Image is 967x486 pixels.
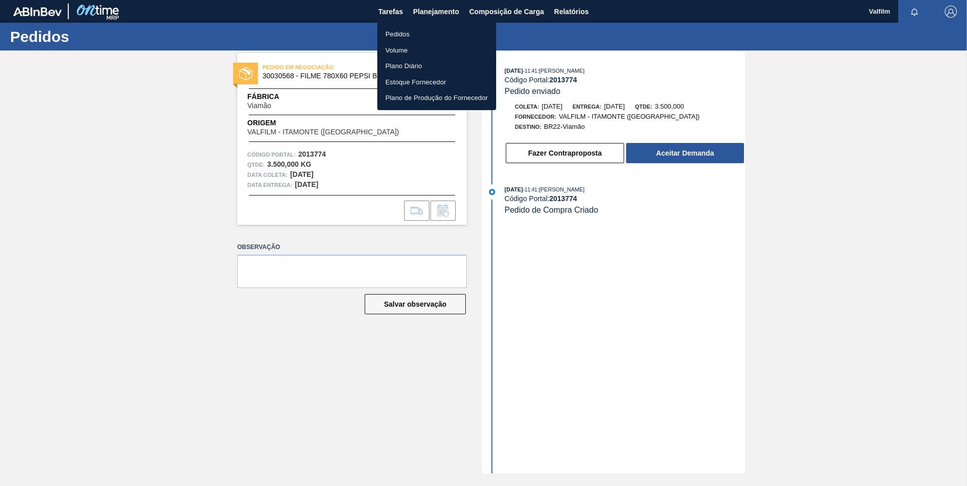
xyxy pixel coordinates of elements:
[377,74,496,90] a: Estoque Fornecedor
[377,90,496,106] a: Plano de Produção do Fornecedor
[377,58,496,74] a: Plano Diário
[377,42,496,59] a: Volume
[377,26,496,42] a: Pedidos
